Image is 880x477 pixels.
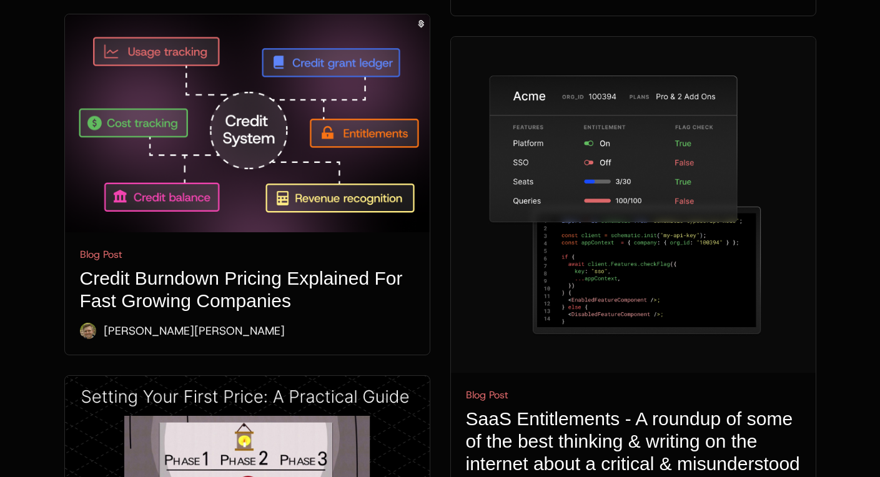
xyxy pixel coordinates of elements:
div: Blog Post [80,247,415,262]
h1: Credit Burndown Pricing Explained For Fast Growing Companies [80,267,415,312]
img: Ryan Echternacht [80,323,96,339]
a: Pillar - Credits BuilderBlog PostCredit Burndown Pricing Explained For Fast Growing CompaniesRyan... [65,14,430,355]
div: Blog Post [466,388,801,403]
img: unnamed [451,37,816,373]
img: Pillar - Credits Builder [65,14,430,232]
div: [PERSON_NAME] [PERSON_NAME] [104,322,285,340]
